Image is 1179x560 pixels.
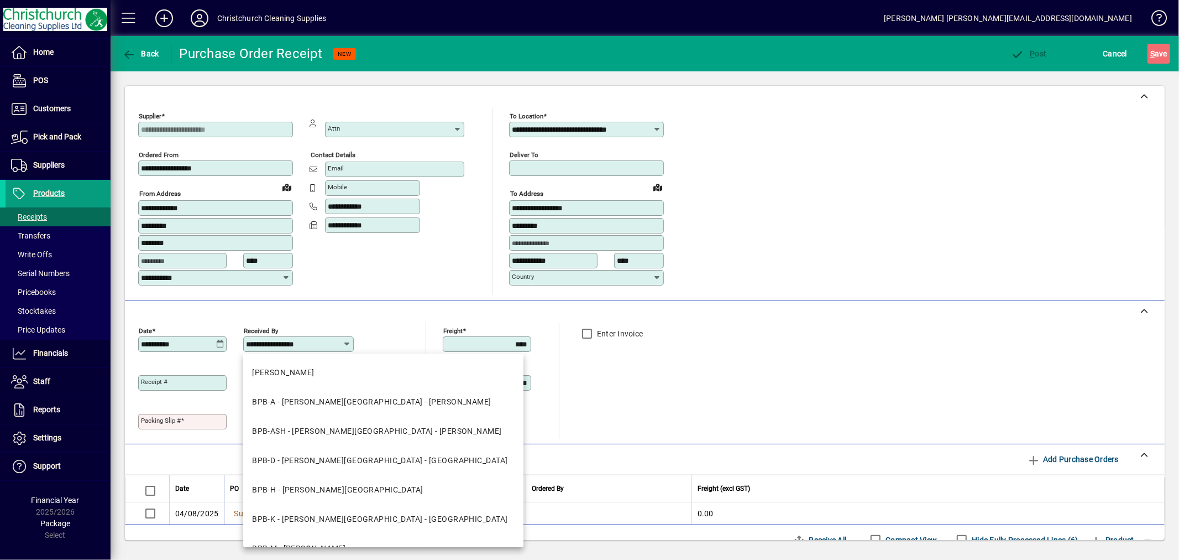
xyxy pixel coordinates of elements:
div: [PERSON_NAME] [PERSON_NAME][EMAIL_ADDRESS][DOMAIN_NAME] [884,9,1132,27]
span: Home [33,48,54,56]
span: Date [175,483,189,495]
button: Back [119,44,162,64]
label: Enter Invoice [595,328,643,339]
span: Support [33,462,61,470]
span: Add Purchase Orders [1027,450,1119,468]
a: Receipts [6,208,111,226]
mat-label: Country [512,273,534,281]
button: Post [1008,44,1050,64]
div: Freight (excl GST) [698,483,1150,495]
div: BPB-D - [PERSON_NAME][GEOGRAPHIC_DATA] - [GEOGRAPHIC_DATA] [252,455,507,466]
mat-label: Deliver To [510,151,538,159]
span: S [1150,49,1155,58]
a: Supplier Purchase Order#11335 [230,507,352,520]
div: PO [230,483,352,495]
span: Customers [33,104,71,113]
span: PO [230,483,239,495]
mat-option: BPB-ASH - Brad Pinnington-Beukes - Ashburton [243,417,523,446]
mat-option: BL - Ben Little [243,358,523,387]
span: Settings [33,433,61,442]
span: Price Updates [11,325,65,334]
button: Cancel [1101,44,1130,64]
button: Save [1147,44,1170,64]
div: BPB-K - [PERSON_NAME][GEOGRAPHIC_DATA] - [GEOGRAPHIC_DATA] [252,514,507,525]
a: Price Updates [6,320,111,339]
span: Stocktakes [11,307,56,315]
span: Write Offs [11,250,52,259]
span: Reports [33,405,60,414]
a: View on map [278,178,296,196]
label: Compact View [883,535,937,546]
span: Receipts [11,212,47,221]
a: Customers [6,95,111,123]
span: Products [33,189,65,198]
span: Cancel [1103,45,1128,63]
span: Serial Numbers [11,269,70,278]
a: Transfers [6,226,111,245]
div: BPB-H - [PERSON_NAME][GEOGRAPHIC_DATA] [252,484,423,496]
label: Hide Fully Processed Lines (6) [970,535,1078,546]
mat-label: To location [510,112,543,120]
div: [PERSON_NAME] [252,367,315,378]
span: Ordered By [532,483,564,495]
a: Write Offs [6,245,111,264]
mat-label: Ordered from [139,151,179,159]
a: Suppliers [6,152,111,179]
div: Ordered By [532,483,686,495]
span: Product [1089,531,1134,549]
button: Product [1084,530,1140,550]
td: 0.00 [691,502,1164,525]
span: Receive All [793,531,846,549]
td: 04/08/2025 [169,502,224,525]
a: Pricebooks [6,283,111,302]
mat-label: Received by [244,326,278,334]
mat-option: BPB-H - Brad Pinnington-Beukes - Hanmer [243,475,523,505]
span: ost [1011,49,1047,58]
a: Knowledge Base [1143,2,1165,38]
mat-label: Freight [443,326,463,334]
a: Staff [6,368,111,396]
div: Purchase Order Receipt [180,45,323,63]
button: Profile [182,8,217,28]
mat-option: BPB-K - Brad Pinnington-Beukes - Kaikoura [243,505,523,534]
a: Serial Numbers [6,264,111,283]
a: Home [6,39,111,66]
a: Stocktakes [6,302,111,320]
mat-label: Mobile [328,183,347,191]
mat-label: Email [328,164,344,172]
span: Financial Year [32,496,80,505]
button: Receive All [788,530,851,550]
span: Pricebooks [11,288,56,297]
app-page-header-button: Back [111,44,171,64]
mat-option: BPB-D - Brad Pinnington-Beukes - Darfield [243,446,523,475]
span: Financials [33,349,68,357]
span: Package [40,519,70,528]
div: BPB-A - [PERSON_NAME][GEOGRAPHIC_DATA] - [PERSON_NAME] [252,396,491,408]
div: BPB-ASH - [PERSON_NAME][GEOGRAPHIC_DATA] - [PERSON_NAME] [252,426,502,437]
a: Pick and Pack [6,123,111,151]
mat-option: BPB-A - Brad Pinnington-Beukes - Amberley [243,387,523,417]
a: Financials [6,340,111,367]
a: View on map [649,178,667,196]
span: Transfers [11,231,50,240]
span: Supplier Purchase Order [234,509,321,518]
mat-label: Attn [328,125,340,132]
span: Freight (excl GST) [698,483,750,495]
mat-label: Receipt # [141,378,167,386]
div: Date [175,483,219,495]
mat-label: Date [139,326,152,334]
span: Back [122,49,159,58]
button: Add Purchase Orders [1023,449,1123,469]
mat-label: Packing Slip # [141,417,181,424]
span: NEW [338,50,352,58]
span: POS [33,76,48,85]
a: POS [6,67,111,95]
span: Staff [33,377,50,386]
div: BPB-M - [PERSON_NAME] [252,543,345,554]
a: Reports [6,396,111,424]
a: Settings [6,424,111,452]
a: Support [6,453,111,480]
mat-label: Supplier [139,112,161,120]
span: ave [1150,45,1167,63]
span: P [1030,49,1035,58]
